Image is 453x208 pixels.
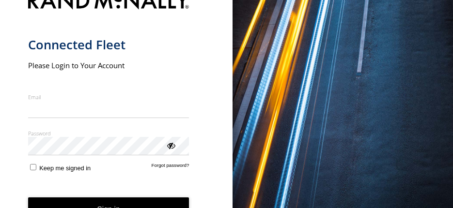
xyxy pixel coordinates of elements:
[28,130,189,137] label: Password
[39,164,91,172] span: Keep me signed in
[28,93,189,101] label: Email
[28,60,189,70] h2: Please Login to Your Account
[30,164,36,170] input: Keep me signed in
[166,140,175,150] div: ViewPassword
[28,37,189,53] h1: Connected Fleet
[152,163,189,172] a: Forgot password?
